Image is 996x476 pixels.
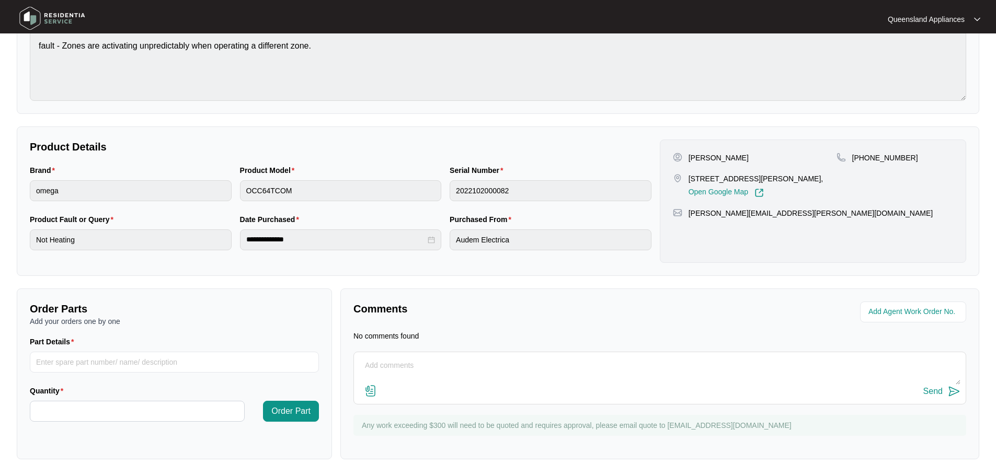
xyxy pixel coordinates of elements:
[673,208,682,217] img: map-pin
[30,30,966,101] textarea: fault - Zones are activating unpredictably when operating a different zone.
[923,387,943,396] div: Send
[450,229,651,250] input: Purchased From
[263,401,319,422] button: Order Part
[30,229,232,250] input: Product Fault or Query
[240,165,299,176] label: Product Model
[353,331,419,341] p: No comments found
[30,180,232,201] input: Brand
[923,385,960,399] button: Send
[689,188,764,198] a: Open Google Map
[240,180,442,201] input: Product Model
[450,165,507,176] label: Serial Number
[30,386,67,396] label: Quantity
[450,214,516,225] label: Purchased From
[353,301,652,316] p: Comments
[868,306,960,318] input: Add Agent Work Order No.
[673,173,682,183] img: map-pin
[30,316,319,327] p: Add your orders one by one
[30,401,244,421] input: Quantity
[852,153,918,163] p: [PHONE_NUMBER]
[30,352,319,373] input: Part Details
[364,385,377,397] img: file-attachment-doc.svg
[689,208,933,218] p: [PERSON_NAME][EMAIL_ADDRESS][PERSON_NAME][DOMAIN_NAME]
[689,153,749,163] p: [PERSON_NAME]
[362,420,961,431] p: Any work exceeding $300 will need to be quoted and requires approval, please email quote to [EMAI...
[30,214,118,225] label: Product Fault or Query
[246,234,426,245] input: Date Purchased
[271,405,311,417] span: Order Part
[974,17,980,22] img: dropdown arrow
[30,165,59,176] label: Brand
[754,188,764,198] img: Link-External
[16,3,89,34] img: residentia service logo
[240,214,303,225] label: Date Purchased
[689,173,823,184] p: [STREET_ADDRESS][PERSON_NAME],
[30,140,651,154] p: Product Details
[837,153,846,162] img: map-pin
[30,336,78,347] label: Part Details
[450,180,651,201] input: Serial Number
[888,14,965,25] p: Queensland Appliances
[673,153,682,162] img: user-pin
[30,301,319,316] p: Order Parts
[948,385,960,398] img: send-icon.svg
